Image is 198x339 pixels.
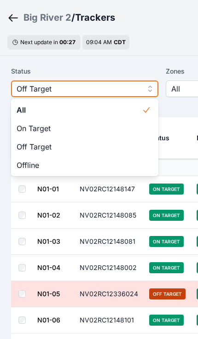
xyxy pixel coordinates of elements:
span: Offline [17,160,142,171]
span: Off Target [17,83,140,94]
span: Off Target [17,141,142,152]
td: NV02RC12336024 [74,281,144,307]
button: Status [149,127,177,149]
button: Off Target [11,80,158,97]
span: Next update in [20,39,58,46]
span: 09:04 AM [86,39,112,46]
nav: Breadcrumb [7,6,191,29]
td: NV02RC12148081 [74,229,144,255]
span: On Target [149,210,184,221]
span: On Target [149,315,184,326]
span: / [71,11,75,24]
span: On Target [17,123,142,134]
span: On Target [149,236,184,247]
td: NV02RC12148147 [74,176,144,202]
a: N01-01 [37,185,59,193]
a: N01-06 [37,316,60,324]
div: 00 : 27 [59,39,76,46]
td: NV02RC12148002 [74,255,144,281]
span: On Target [149,262,184,273]
a: N01-05 [37,290,60,298]
span: All [17,104,142,115]
a: Big River 2 [23,11,71,24]
span: CDT [114,39,126,46]
label: Status [11,66,158,77]
div: Off Target [11,99,158,176]
h3: Trackers [75,11,115,24]
a: N01-02 [37,211,60,219]
a: N01-04 [37,264,60,271]
div: Status [149,133,169,143]
a: N01-03 [37,237,60,245]
span: Off Target [149,288,186,299]
td: NV02RC12148101 [74,307,144,333]
span: On Target [149,184,184,195]
td: NV02RC12148085 [74,202,144,229]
